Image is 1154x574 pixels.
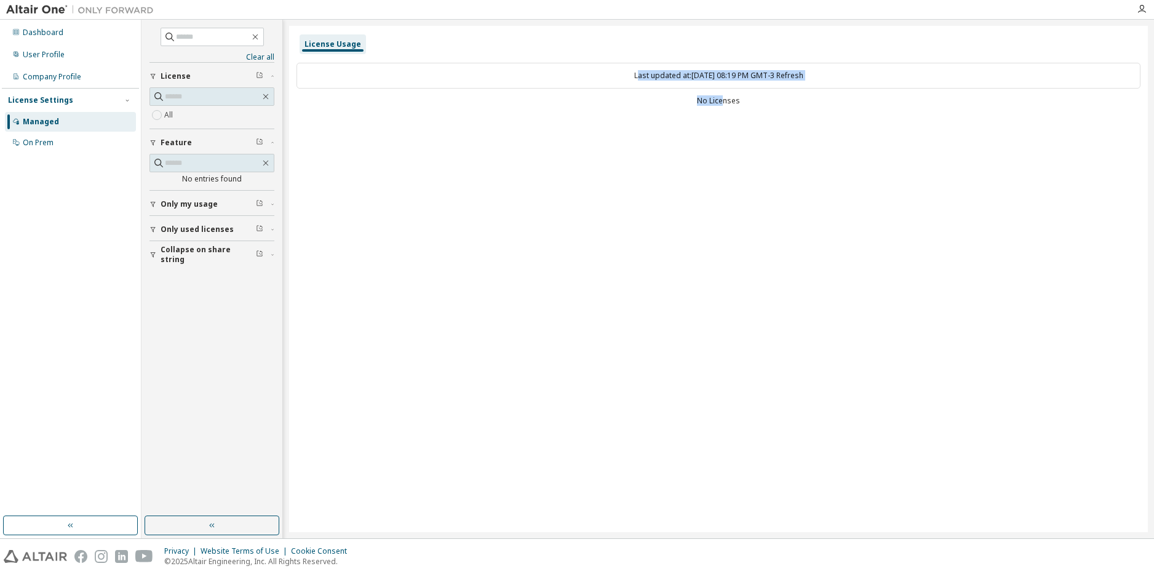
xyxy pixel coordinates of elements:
label: All [164,108,175,122]
button: Only my usage [149,191,274,218]
button: Only used licenses [149,216,274,243]
div: No Licenses [296,96,1140,106]
div: Privacy [164,546,201,556]
img: instagram.svg [95,550,108,563]
img: Altair One [6,4,160,16]
span: Clear filter [256,199,263,209]
a: Refresh [776,70,803,81]
span: Clear filter [256,225,263,234]
span: Clear filter [256,71,263,81]
img: facebook.svg [74,550,87,563]
div: On Prem [23,138,54,148]
div: License Usage [304,39,361,49]
img: linkedin.svg [115,550,128,563]
span: License [161,71,191,81]
div: Last updated at: [DATE] 08:19 PM GMT-3 [296,63,1140,89]
img: youtube.svg [135,550,153,563]
div: Managed [23,117,59,127]
div: No entries found [149,174,274,184]
div: Website Terms of Use [201,546,291,556]
span: Clear filter [256,250,263,260]
div: License Settings [8,95,73,105]
p: © 2025 Altair Engineering, Inc. All Rights Reserved. [164,556,354,567]
span: Clear filter [256,138,263,148]
a: Clear all [149,52,274,62]
img: altair_logo.svg [4,550,67,563]
span: Only my usage [161,199,218,209]
div: Dashboard [23,28,63,38]
div: Cookie Consent [291,546,354,556]
span: Only used licenses [161,225,234,234]
button: License [149,63,274,90]
span: Feature [161,138,192,148]
button: Collapse on share string [149,241,274,268]
div: Company Profile [23,72,81,82]
button: Feature [149,129,274,156]
span: Collapse on share string [161,245,256,265]
div: User Profile [23,50,65,60]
